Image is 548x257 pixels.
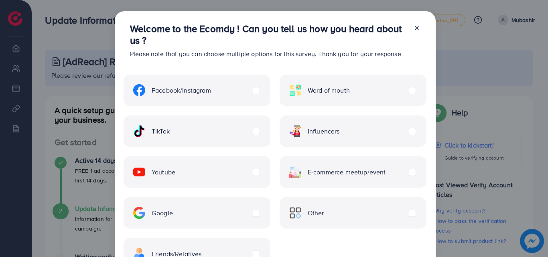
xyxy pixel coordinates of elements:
[289,207,301,219] img: ic-other.99c3e012.svg
[308,208,324,218] span: Other
[152,86,211,95] span: Facebook/Instagram
[308,127,340,136] span: Influencers
[130,49,407,59] p: Please note that you can choose multiple options for this survey. Thank you for your response
[133,166,145,178] img: ic-youtube.715a0ca2.svg
[289,125,301,137] img: ic-influencers.a620ad43.svg
[289,166,301,178] img: ic-ecommerce.d1fa3848.svg
[130,23,407,46] h3: Welcome to the Ecomdy ! Can you tell us how you heard about us ?
[133,125,145,137] img: ic-tiktok.4b20a09a.svg
[289,84,301,96] img: ic-word-of-mouth.a439123d.svg
[133,84,145,96] img: ic-facebook.134605ef.svg
[152,208,173,218] span: Google
[152,168,175,177] span: Youtube
[308,86,350,95] span: Word of mouth
[133,207,145,219] img: ic-google.5bdd9b68.svg
[152,127,170,136] span: TikTok
[308,168,386,177] span: E-commerce meetup/event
